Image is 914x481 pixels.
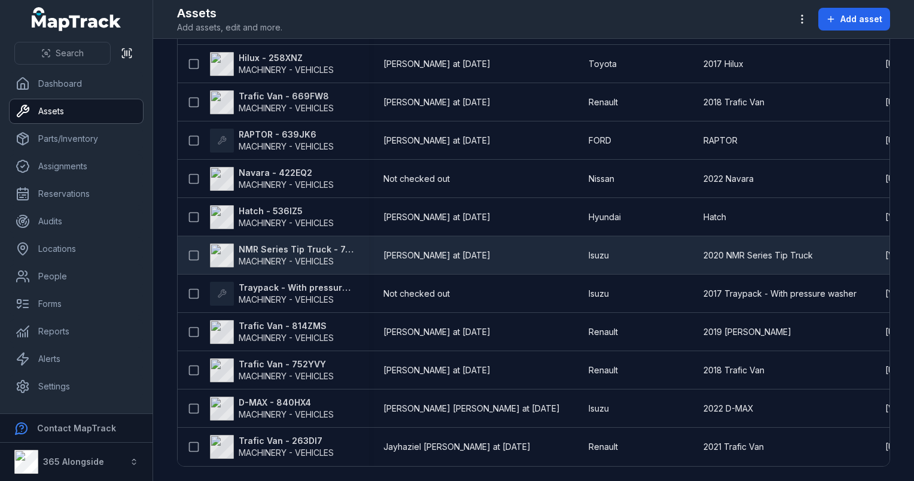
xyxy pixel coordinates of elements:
[37,423,116,433] strong: Contact MapTrack
[14,42,111,65] button: Search
[210,205,334,229] a: Hatch - 536IZ5MACHINERY - VEHICLES
[239,358,334,370] strong: Trafic Van - 752YVY
[703,211,726,223] span: Hatch
[239,447,334,458] span: MACHINERY - VEHICLES
[210,167,334,191] a: Navara - 422EQ2MACHINERY - VEHICLES
[239,282,355,294] strong: Traypack - With pressure washer - 573XHL
[239,435,334,447] strong: Trafic Van - 263DI7
[239,179,334,190] span: MACHINERY - VEHICLES
[210,282,355,306] a: Traypack - With pressure washer - 573XHLMACHINERY - VEHICLES
[383,58,490,70] span: [PERSON_NAME] at [DATE]
[239,397,334,409] strong: D-MAX - 840HX4
[239,371,334,381] span: MACHINERY - VEHICLES
[703,249,813,261] span: 2020 NMR Series Tip Truck
[589,135,611,147] span: FORD
[589,403,609,415] span: Isuzu
[32,7,121,31] a: MapTrack
[703,364,764,376] span: 2018 Trafic Van
[703,135,738,147] span: RAPTOR
[10,347,143,371] a: Alerts
[239,205,334,217] strong: Hatch - 536IZ5
[589,249,609,261] span: Isuzu
[383,441,531,453] span: Jayhaziel [PERSON_NAME] at [DATE]
[10,99,143,123] a: Assets
[589,211,621,223] span: Hyundai
[239,129,334,141] strong: RAPTOR - 639JK6
[239,52,334,64] strong: Hilux - 258XNZ
[589,288,609,300] span: Isuzu
[239,320,334,332] strong: Trafic Van - 814ZMS
[383,326,490,338] span: [PERSON_NAME] at [DATE]
[703,326,791,338] span: 2019 [PERSON_NAME]
[383,211,490,223] span: [PERSON_NAME] at [DATE]
[703,96,764,108] span: 2018 Trafic Van
[210,243,355,267] a: NMR Series Tip Truck - 745ZYQMACHINERY - VEHICLES
[210,90,334,114] a: Trafic Van - 669FW8MACHINERY - VEHICLES
[589,96,618,108] span: Renault
[210,397,334,421] a: D-MAX - 840HX4MACHINERY - VEHICLES
[10,209,143,233] a: Audits
[589,58,617,70] span: Toyota
[10,237,143,261] a: Locations
[589,364,618,376] span: Renault
[239,141,334,151] span: MACHINERY - VEHICLES
[239,256,334,266] span: MACHINERY - VEHICLES
[703,173,754,185] span: 2022 Navara
[589,441,618,453] span: Renault
[239,243,355,255] strong: NMR Series Tip Truck - 745ZYQ
[10,375,143,398] a: Settings
[10,182,143,206] a: Reservations
[589,326,618,338] span: Renault
[210,358,334,382] a: Trafic Van - 752YVYMACHINERY - VEHICLES
[239,65,334,75] span: MACHINERY - VEHICLES
[239,167,334,179] strong: Navara - 422EQ2
[840,13,882,25] span: Add asset
[239,333,334,343] span: MACHINERY - VEHICLES
[43,456,104,467] strong: 365 Alongside
[239,103,334,113] span: MACHINERY - VEHICLES
[10,154,143,178] a: Assignments
[703,403,754,415] span: 2022 D-MAX
[383,249,490,261] span: [PERSON_NAME] at [DATE]
[10,292,143,316] a: Forms
[210,129,334,153] a: RAPTOR - 639JK6MACHINERY - VEHICLES
[818,8,890,31] button: Add asset
[210,52,334,76] a: Hilux - 258XNZMACHINERY - VEHICLES
[383,135,490,147] span: [PERSON_NAME] at [DATE]
[703,441,764,453] span: 2021 Trafic Van
[10,319,143,343] a: Reports
[589,173,614,185] span: Nissan
[177,5,282,22] h2: Assets
[210,435,334,459] a: Trafic Van - 263DI7MACHINERY - VEHICLES
[383,173,450,185] span: Not checked out
[239,294,334,305] span: MACHINERY - VEHICLES
[10,127,143,151] a: Parts/Inventory
[10,264,143,288] a: People
[383,96,490,108] span: [PERSON_NAME] at [DATE]
[383,288,450,300] span: Not checked out
[383,403,560,415] span: [PERSON_NAME] [PERSON_NAME] at [DATE]
[210,320,334,344] a: Trafic Van - 814ZMSMACHINERY - VEHICLES
[239,218,334,228] span: MACHINERY - VEHICLES
[239,90,334,102] strong: Trafic Van - 669FW8
[383,364,490,376] span: [PERSON_NAME] at [DATE]
[239,409,334,419] span: MACHINERY - VEHICLES
[703,58,744,70] span: 2017 Hilux
[177,22,282,34] span: Add assets, edit and more.
[10,72,143,96] a: Dashboard
[56,47,84,59] span: Search
[703,288,857,300] span: 2017 Traypack - With pressure washer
